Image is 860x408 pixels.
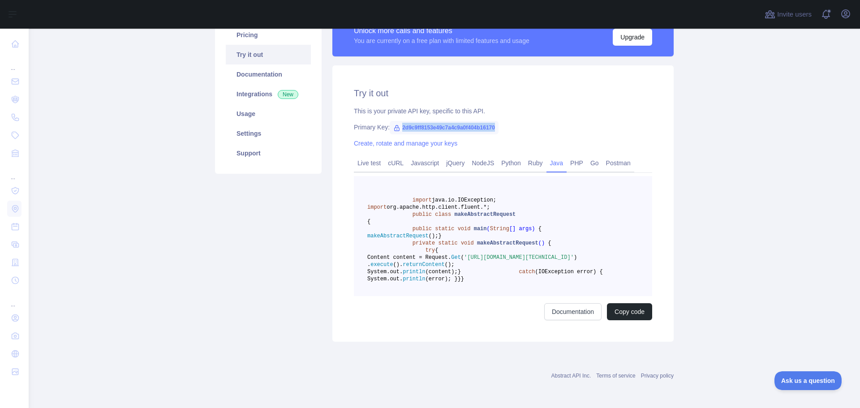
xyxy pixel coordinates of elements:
div: ... [7,54,21,72]
span: Invite users [777,9,812,20]
a: Abstract API Inc. [551,373,591,379]
span: System.out. [367,269,403,275]
span: java.io.IOException; [432,197,496,203]
span: } [458,276,461,282]
span: try [426,247,435,253]
span: void [458,226,471,232]
span: { [435,247,438,253]
span: org.apache.http.client.fluent.*; [387,204,490,210]
span: ( [461,254,464,261]
button: Upgrade [613,29,652,46]
a: Terms of service [596,373,635,379]
a: jQuery [443,156,468,170]
a: Javascript [407,156,443,170]
div: ... [7,290,21,308]
a: Support [226,143,311,163]
div: Unlock more calls and features [354,26,529,36]
span: makeAbstractRequest [367,233,429,239]
span: } [458,269,461,275]
span: makeAbstractRequest [477,240,538,246]
span: println [403,276,425,282]
span: (); [429,233,439,239]
span: } [461,276,464,282]
a: Create, rotate and manage your keys [354,140,457,147]
span: { [367,219,370,225]
span: static [435,226,454,232]
span: 2d9c9ff8153e49c7a4c9a0f404b16170 [390,121,499,134]
a: Documentation [226,64,311,84]
div: You are currently on a free plan with limited features and usage [354,36,529,45]
span: { [548,240,551,246]
span: makeAbstractRequest [454,211,516,218]
span: [] args) [509,226,535,232]
span: (). [393,262,403,268]
span: } [438,233,441,239]
a: Ruby [525,156,546,170]
span: private [413,240,435,246]
a: PHP [567,156,587,170]
h2: Try it out [354,87,652,99]
span: () [538,240,545,246]
span: main [474,226,487,232]
a: Live test [354,156,384,170]
span: Content content = Request. [367,254,451,261]
span: class [435,211,451,218]
a: cURL [384,156,407,170]
span: '[URL][DOMAIN_NAME][TECHNICAL_ID]' [464,254,574,261]
div: ... [7,163,21,181]
div: Primary Key: [354,123,652,132]
span: { [538,226,542,232]
a: Usage [226,104,311,124]
span: import [413,197,432,203]
a: Documentation [544,303,602,320]
a: Java [546,156,567,170]
a: Settings [226,124,311,143]
a: NodeJS [468,156,498,170]
span: import [367,204,387,210]
a: Pricing [226,25,311,45]
a: Python [498,156,525,170]
a: Try it out [226,45,311,64]
span: returnContent [403,262,445,268]
span: (); [445,262,455,268]
span: ) [574,254,577,261]
span: (error); } [426,276,458,282]
span: catch [519,269,535,275]
span: New [278,90,298,99]
button: Copy code [607,303,652,320]
span: void [461,240,474,246]
span: String [490,226,509,232]
span: public [413,226,432,232]
a: Postman [602,156,634,170]
button: Invite users [763,7,813,21]
div: This is your private API key, specific to this API. [354,107,652,116]
a: Go [587,156,602,170]
span: Get [451,254,461,261]
span: println [403,269,425,275]
span: execute [370,262,393,268]
span: static [438,240,457,246]
span: ( [487,226,490,232]
a: Privacy policy [641,373,674,379]
span: public [413,211,432,218]
span: (content); [426,269,458,275]
iframe: Toggle Customer Support [774,371,842,390]
span: . [367,262,370,268]
a: Integrations New [226,84,311,104]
